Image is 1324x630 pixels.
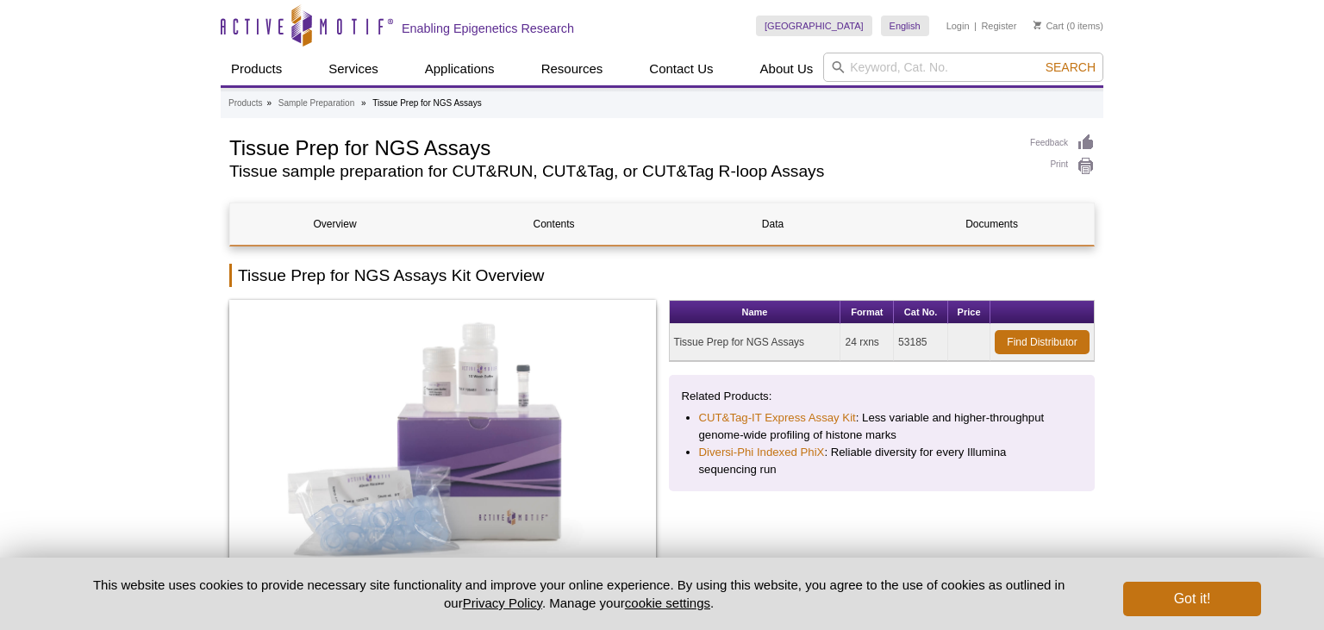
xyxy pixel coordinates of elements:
h2: Tissue Prep for NGS Assays Kit Overview [229,264,1095,287]
li: : Less variable and higher-throughput genome-wide profiling of histone marks [699,409,1065,444]
th: Price [948,301,990,324]
button: Search [1040,59,1101,75]
td: 24 rxns [840,324,894,361]
p: Related Products: [682,388,1083,405]
td: Tissue Prep for NGS Assays [670,324,841,361]
h1: Tissue Prep for NGS Assays [229,134,1013,159]
p: This website uses cookies to provide necessary site functionality and improve your online experie... [63,576,1095,612]
a: Products [228,96,262,111]
a: Find Distributor [995,330,1090,354]
a: Services [318,53,389,85]
span: Search [1046,60,1096,74]
li: | [974,16,977,36]
h2: Tissue sample preparation for CUT&RUN, CUT&Tag, or CUT&Tag R-loop Assays [229,164,1013,179]
th: Cat No. [894,301,948,324]
td: 53185 [894,324,948,361]
a: About Us [750,53,824,85]
a: Overview [230,203,440,245]
a: Print [1030,157,1095,176]
a: Resources [531,53,614,85]
a: Diversi-Phi Indexed PhiX [699,444,825,461]
a: Cart [1034,20,1064,32]
a: Contents [449,203,659,245]
li: : Reliable diversity for every Illumina sequencing run [699,444,1065,478]
a: Register [981,20,1016,32]
th: Name [670,301,841,324]
li: Tissue Prep for NGS Assays [372,98,481,108]
a: Documents [887,203,1096,245]
a: Sample Preparation [278,96,354,111]
h2: Enabling Epigenetics Research [402,21,574,36]
a: Applications [415,53,505,85]
li: » [361,98,366,108]
a: Feedback [1030,134,1095,153]
img: Your Cart [1034,21,1041,29]
input: Keyword, Cat. No. [823,53,1103,82]
img: Tissue Prep for NGS Assays Ki [229,300,656,584]
li: (0 items) [1034,16,1103,36]
button: Got it! [1123,582,1261,616]
a: Data [668,203,877,245]
a: [GEOGRAPHIC_DATA] [756,16,872,36]
a: Login [946,20,970,32]
th: Format [840,301,894,324]
a: Privacy Policy [463,596,542,610]
a: CUT&Tag-IT Express Assay Kit [699,409,856,427]
a: English [881,16,929,36]
button: cookie settings [625,596,710,610]
a: Products [221,53,292,85]
a: Contact Us [639,53,723,85]
li: » [266,98,272,108]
